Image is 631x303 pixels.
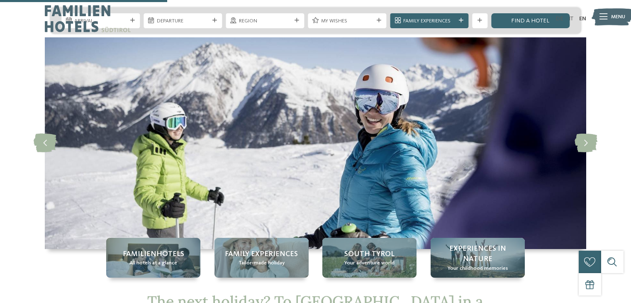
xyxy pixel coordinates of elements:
span: Tailor-made holiday [239,259,285,267]
a: EN [579,16,586,22]
a: IT [569,16,573,22]
span: All hotels at a glance [129,259,177,267]
a: Family hotel on the slope = boundless fun South Tyrol Your adventure world [322,238,417,278]
span: Your childhood memories [448,265,508,272]
a: Family hotel on the slope = boundless fun Experiences in nature Your childhood memories [431,238,525,278]
span: Familienhotels [123,249,184,259]
img: Family hotel on the slope = boundless fun [45,37,586,249]
a: Family hotel on the slope = boundless fun Familienhotels All hotels at a glance [106,238,200,278]
a: Family hotel on the slope = boundless fun Family Experiences Tailor-made holiday [214,238,309,278]
span: Menu [611,13,625,21]
span: South Tyrol [344,249,395,259]
a: DE [555,16,563,22]
span: Family Experiences [225,249,298,259]
span: Your adventure world [344,259,395,267]
span: Experiences in nature [438,244,517,264]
